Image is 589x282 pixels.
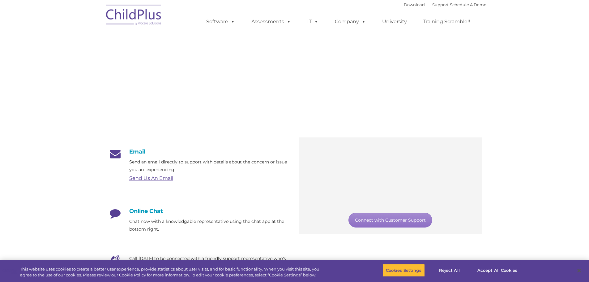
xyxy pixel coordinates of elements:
button: Cookies Settings [382,264,425,277]
a: Company [329,15,372,28]
h4: Online Chat [108,208,290,215]
p: Chat now with a knowledgable representative using the chat app at the bottom right. [129,218,290,233]
button: Close [572,264,586,277]
a: Connect with Customer Support [348,213,432,228]
a: IT [301,15,325,28]
p: Call [DATE] to be connected with a friendly support representative who's eager to help. [129,255,290,270]
p: Send an email directly to support with details about the concern or issue you are experiencing. [129,158,290,174]
font: | [404,2,486,7]
a: Download [404,2,425,7]
a: Send Us An Email [129,175,173,181]
img: ChildPlus by Procare Solutions [103,0,165,31]
h4: Email [108,148,290,155]
a: Schedule A Demo [450,2,486,7]
button: Accept All Cookies [474,264,521,277]
a: Support [432,2,449,7]
a: Assessments [245,15,297,28]
div: This website uses cookies to create a better user experience, provide statistics about user visit... [20,266,324,278]
a: Training Scramble!! [417,15,476,28]
button: Reject All [430,264,469,277]
a: University [376,15,413,28]
a: Software [200,15,241,28]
